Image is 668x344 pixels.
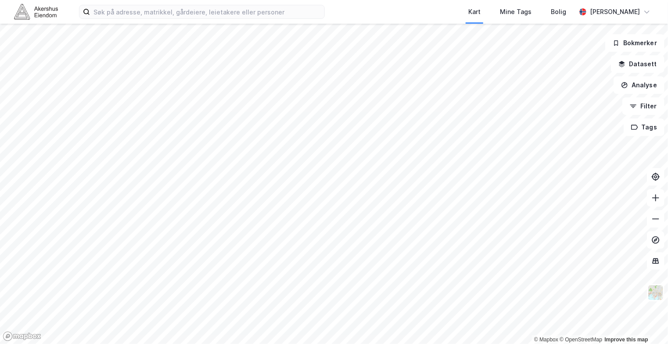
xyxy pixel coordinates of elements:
[647,284,664,301] img: Z
[90,5,324,18] input: Søk på adresse, matrikkel, gårdeiere, leietakere eller personer
[534,337,558,343] a: Mapbox
[624,302,668,344] div: Kontrollprogram for chat
[3,331,41,341] a: Mapbox homepage
[14,4,58,19] img: akershus-eiendom-logo.9091f326c980b4bce74ccdd9f866810c.svg
[611,55,664,73] button: Datasett
[624,302,668,344] iframe: Chat Widget
[551,7,566,17] div: Bolig
[605,337,648,343] a: Improve this map
[590,7,640,17] div: [PERSON_NAME]
[622,97,664,115] button: Filter
[500,7,532,17] div: Mine Tags
[560,337,602,343] a: OpenStreetMap
[614,76,664,94] button: Analyse
[468,7,481,17] div: Kart
[605,34,664,52] button: Bokmerker
[624,118,664,136] button: Tags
